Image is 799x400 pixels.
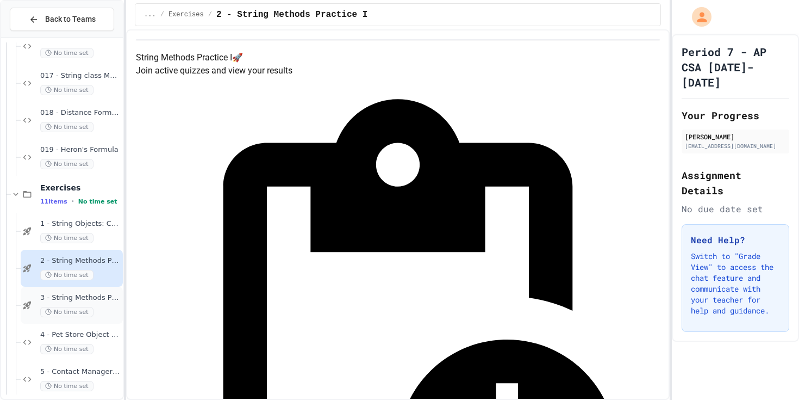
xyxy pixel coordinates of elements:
div: No due date set [682,202,789,216]
span: / [160,10,164,19]
div: [PERSON_NAME] [685,132,786,141]
span: Exercises [168,10,204,19]
span: 2 - String Methods Practice I [40,256,121,266]
h2: Your Progress [682,108,789,123]
span: • [72,197,74,206]
p: Switch to "Grade View" to access the chat feature and communicate with your teacher for help and ... [691,251,780,316]
div: My Account [681,4,714,29]
h1: Period 7 - AP CSA [DATE]-[DATE] [682,44,789,90]
span: ... [144,10,156,19]
p: Join active quizzes and view your results [136,64,660,77]
h3: Need Help? [691,233,780,247]
span: 2 - String Methods Practice I [216,8,367,21]
span: No time set [78,198,117,205]
span: 019 - Heron's Formula [40,145,121,155]
span: No time set [40,48,93,58]
span: Exercises [40,183,121,193]
span: No time set [40,85,93,95]
span: 11 items [40,198,67,205]
h4: String Methods Practice I 🚀 [136,51,660,64]
span: / [208,10,212,19]
span: No time set [40,233,93,243]
button: Back to Teams [10,8,114,31]
span: No time set [40,122,93,132]
span: 1 - String Objects: Concatenation, Literals, and More [40,219,121,229]
div: [EMAIL_ADDRESS][DOMAIN_NAME] [685,142,786,150]
span: No time set [40,381,93,391]
span: 4 - Pet Store Object Creator [40,330,121,340]
span: 017 - String class Methods III [40,71,121,81]
span: No time set [40,307,93,317]
span: No time set [40,159,93,169]
span: No time set [40,270,93,280]
span: 018 - Distance Formula [40,108,121,118]
span: 5 - Contact Manager Debug [40,367,121,377]
h2: Assignment Details [682,168,789,198]
span: Back to Teams [45,14,96,25]
span: 3 - String Methods Practice II [40,293,121,303]
span: No time set [40,344,93,354]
